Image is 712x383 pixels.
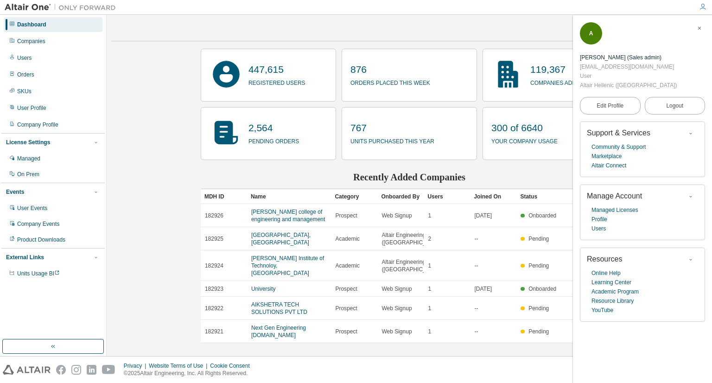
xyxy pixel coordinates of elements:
[56,365,66,375] img: facebook.svg
[17,104,46,112] div: User Profile
[591,306,613,315] a: YouTube
[428,328,431,335] span: 1
[124,370,255,377] p: © 2025 Altair Engineering, Inc. All Rights Reserved.
[251,255,324,276] a: [PERSON_NAME] Institute of Technoloy, [GEOGRAPHIC_DATA]
[205,235,223,243] span: 182925
[251,232,311,246] a: [GEOGRAPHIC_DATA], [GEOGRAPHIC_DATA]
[251,325,306,338] a: Next Gen Engineering [DOMAIN_NAME]
[580,53,677,62] div: Antonios Atsalas (Sales admin)
[491,135,558,146] p: your company usage
[251,301,307,315] a: AIKSHETRA TECH SOLUTIONS PVT LTD
[205,305,223,312] span: 182922
[17,236,65,243] div: Product Downloads
[474,189,513,204] div: Joined On
[350,135,434,146] p: units purchased this year
[530,63,584,77] p: 119,367
[335,328,357,335] span: Prospect
[201,171,618,183] h2: Recently Added Companies
[520,189,559,204] div: Status
[17,38,45,45] div: Companies
[17,121,58,128] div: Company Profile
[528,286,556,292] span: Onboarded
[350,121,434,135] p: 767
[645,97,706,115] button: Logout
[17,54,32,62] div: Users
[248,63,305,77] p: 447,615
[474,262,478,269] span: --
[251,209,325,223] a: [PERSON_NAME] college of engineering and management
[87,365,96,375] img: linkedin.svg
[474,235,478,243] span: --
[17,220,59,228] div: Company Events
[210,362,255,370] div: Cookie Consent
[597,102,623,109] span: Edit Profile
[428,235,431,243] span: 2
[335,235,360,243] span: Academic
[591,296,634,306] a: Resource Library
[248,121,299,135] p: 2,564
[591,152,622,161] a: Marketplace
[205,328,223,335] span: 182921
[205,212,223,219] span: 182926
[251,286,276,292] a: University
[580,62,677,71] div: [EMAIL_ADDRESS][DOMAIN_NAME]
[3,365,51,375] img: altair_logo.svg
[428,285,431,293] span: 1
[381,231,443,246] span: Altair Engineering ([GEOGRAPHIC_DATA])
[350,63,430,77] p: 876
[591,224,606,233] a: Users
[666,101,683,110] span: Logout
[530,77,584,87] p: companies added
[428,262,431,269] span: 1
[591,278,631,287] a: Learning Center
[381,285,412,293] span: Web Signup
[381,305,412,312] span: Web Signup
[491,121,558,135] p: 300 of 6640
[528,262,549,269] span: Pending
[335,212,357,219] span: Prospect
[591,287,639,296] a: Academic Program
[6,254,44,261] div: External Links
[6,139,50,146] div: License Settings
[149,362,210,370] div: Website Terms of Use
[17,270,60,277] span: Units Usage BI
[528,212,556,219] span: Onboarded
[17,155,40,162] div: Managed
[591,205,638,215] a: Managed Licenses
[248,77,305,87] p: registered users
[124,362,149,370] div: Privacy
[381,258,443,273] span: Altair Engineering ([GEOGRAPHIC_DATA])
[474,305,478,312] span: --
[248,135,299,146] p: pending orders
[587,129,650,137] span: Support & Services
[205,285,223,293] span: 182923
[5,3,121,12] img: Altair One
[335,262,360,269] span: Academic
[6,188,24,196] div: Events
[205,262,223,269] span: 182924
[17,88,32,95] div: SKUs
[587,192,642,200] span: Manage Account
[580,81,677,90] div: Altair Hellenic ([GEOGRAPHIC_DATA])
[381,212,412,219] span: Web Signup
[335,305,357,312] span: Prospect
[591,142,646,152] a: Community & Support
[102,365,115,375] img: youtube.svg
[591,161,626,170] a: Altair Connect
[71,365,81,375] img: instagram.svg
[381,189,420,204] div: Onboarded By
[17,204,47,212] div: User Events
[474,328,478,335] span: --
[17,171,39,178] div: On Prem
[580,97,641,115] a: Edit Profile
[204,189,243,204] div: MDH ID
[587,255,622,263] span: Resources
[428,212,431,219] span: 1
[474,212,492,219] span: [DATE]
[350,77,430,87] p: orders placed this week
[427,189,466,204] div: Users
[580,71,677,81] div: User
[381,328,412,335] span: Web Signup
[428,305,431,312] span: 1
[335,189,374,204] div: Category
